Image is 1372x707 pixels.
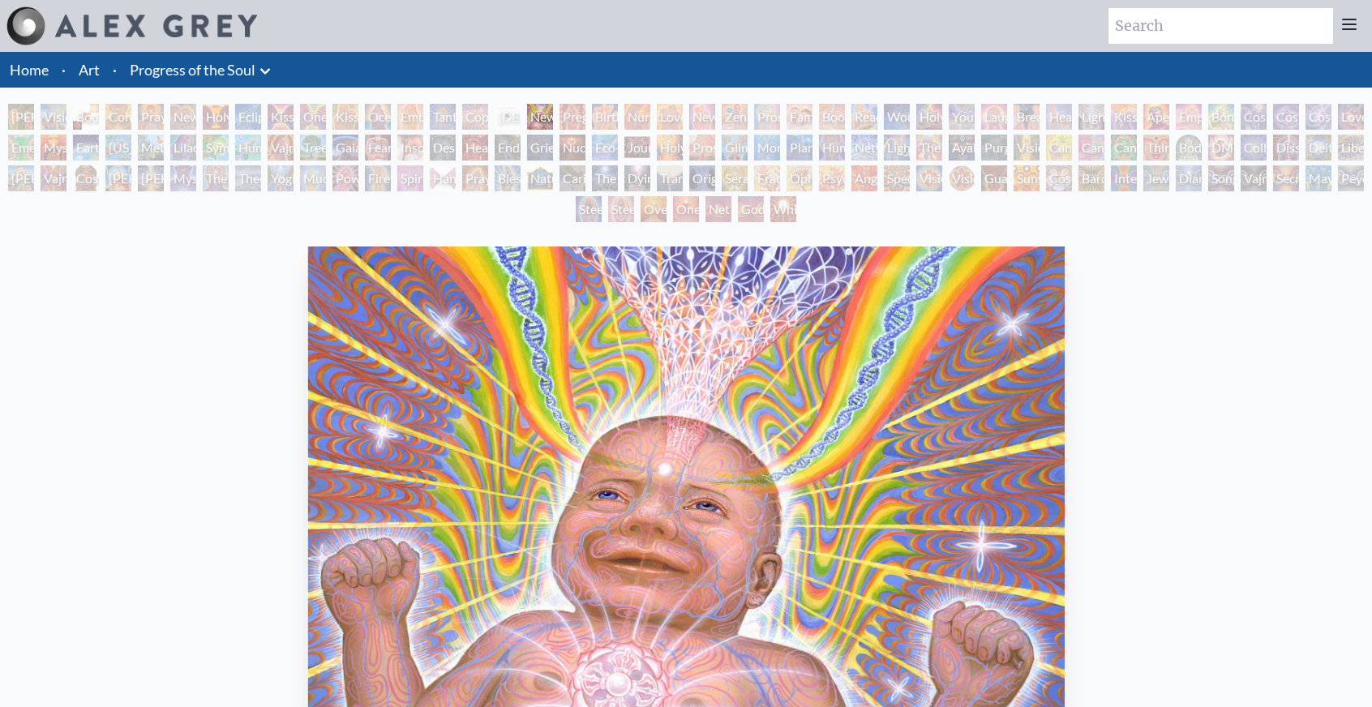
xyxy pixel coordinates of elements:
div: Fear [365,135,391,161]
div: Song of Vajra Being [1208,165,1234,191]
div: Eco-Atlas [592,135,618,161]
div: Zena Lotus [722,104,748,130]
div: Young & Old [949,104,975,130]
div: [DEMOGRAPHIC_DATA] Embryo [495,104,521,130]
div: Endarkenment [495,135,521,161]
div: Human Geometry [819,135,845,161]
div: Kiss of the [MEDICAL_DATA] [1111,104,1137,130]
div: Breathing [1014,104,1040,130]
div: Empowerment [1176,104,1202,130]
div: Mudra [300,165,326,191]
div: Dissectional Art for Tool's Lateralus CD [1273,135,1299,161]
div: New Family [689,104,715,130]
div: Power to the Peaceful [332,165,358,191]
div: Cosmic [DEMOGRAPHIC_DATA] [73,165,99,191]
div: Metamorphosis [138,135,164,161]
div: Vision Tree [1014,135,1040,161]
div: Lightworker [884,135,910,161]
div: Oversoul [641,196,667,222]
div: Jewel Being [1143,165,1169,191]
div: DMT - The Spirit Molecule [1208,135,1234,161]
div: Laughing Man [981,104,1007,130]
div: Cannabis Mudra [1046,135,1072,161]
div: Love is a Cosmic Force [1338,104,1364,130]
div: Prostration [689,135,715,161]
div: Caring [560,165,585,191]
div: Visionary Origin of Language [41,104,66,130]
div: Steeplehead 1 [576,196,602,222]
div: Vajra Horse [268,135,294,161]
div: Cannabacchus [1111,135,1137,161]
div: Spectral Lotus [884,165,910,191]
div: Healing [1046,104,1072,130]
div: The Shulgins and their Alchemical Angels [916,135,942,161]
div: Holy Grail [203,104,229,130]
div: Diamond Being [1176,165,1202,191]
div: Emerald Grail [8,135,34,161]
div: Embracing [397,104,423,130]
div: Wonder [884,104,910,130]
div: Secret Writing Being [1273,165,1299,191]
div: Ayahuasca Visitation [949,135,975,161]
div: Networks [851,135,877,161]
div: Praying [138,104,164,130]
li: · [106,52,123,88]
div: Gaia [332,135,358,161]
div: Kissing [332,104,358,130]
div: Psychomicrograph of a Fractal Paisley Cherub Feather Tip [819,165,845,191]
div: Reading [851,104,877,130]
div: Bond [1208,104,1234,130]
div: Ophanic Eyelash [787,165,812,191]
div: Bardo Being [1078,165,1104,191]
div: Nursing [624,104,650,130]
div: Symbiosis: Gall Wasp & Oak Tree [203,135,229,161]
a: Home [10,61,49,79]
div: Nature of Mind [527,165,553,191]
div: Boo-boo [819,104,845,130]
div: Family [787,104,812,130]
div: [US_STATE] Song [105,135,131,161]
div: Contemplation [105,104,131,130]
div: Dying [624,165,650,191]
div: Grieving [527,135,553,161]
div: Spirit Animates the Flesh [397,165,423,191]
div: Birth [592,104,618,130]
div: Vision [PERSON_NAME] [949,165,975,191]
a: Art [79,58,100,81]
div: Promise [754,104,780,130]
div: Journey of the Wounded Healer [624,135,650,161]
a: Progress of the Soul [130,58,255,81]
div: Planetary Prayers [787,135,812,161]
div: Cosmic Artist [1273,104,1299,130]
div: Cannabis Sutra [1078,135,1104,161]
div: Praying Hands [462,165,488,191]
div: The Kiss [268,104,294,130]
div: Holy Family [916,104,942,130]
div: Original Face [689,165,715,191]
div: Nuclear Crucifixion [560,135,585,161]
div: Theologue [235,165,261,191]
div: Eclipse [235,104,261,130]
div: The Soul Finds It's Way [592,165,618,191]
div: One [673,196,699,222]
div: Body, Mind, Spirit [73,104,99,130]
div: Mysteriosa 2 [41,135,66,161]
div: [PERSON_NAME] & Eve [8,104,34,130]
div: Insomnia [397,135,423,161]
div: Liberation Through Seeing [1338,135,1364,161]
div: The Seer [203,165,229,191]
div: Body/Mind as a Vibratory Field of Energy [1176,135,1202,161]
div: [PERSON_NAME] [105,165,131,191]
div: Glimpsing the Empyrean [722,135,748,161]
div: Monochord [754,135,780,161]
div: Blessing Hand [495,165,521,191]
div: Deities & Demons Drinking from the Milky Pool [1306,135,1331,161]
div: Third Eye Tears of Joy [1143,135,1169,161]
div: Yogi & the Möbius Sphere [268,165,294,191]
div: Earth Energies [73,135,99,161]
div: Peyote Being [1338,165,1364,191]
div: Lightweaver [1078,104,1104,130]
div: Cosmic Elf [1046,165,1072,191]
div: Vajra Being [1241,165,1267,191]
div: Holy Fire [657,135,683,161]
